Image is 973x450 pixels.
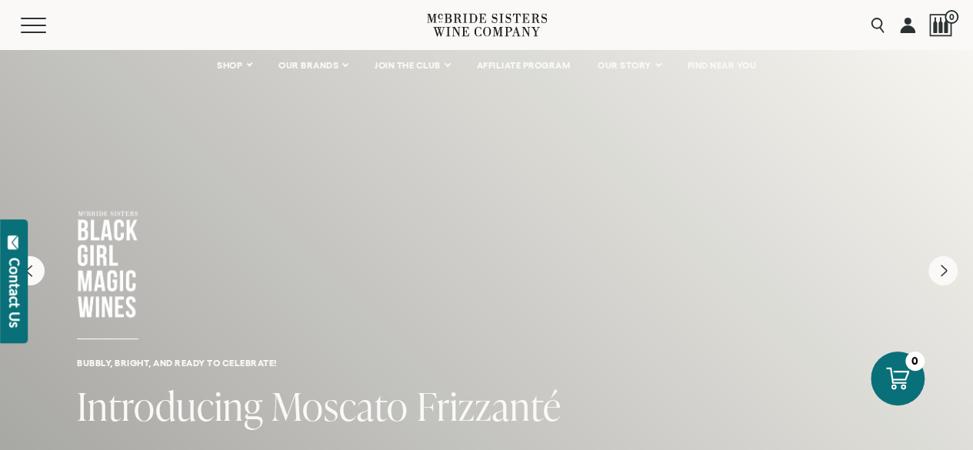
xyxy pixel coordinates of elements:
a: AFFILIATE PROGRAM [467,50,581,81]
button: Mobile Menu Trigger [21,18,76,33]
span: Moscato [272,379,408,432]
a: FIND NEAR YOU [678,50,767,81]
span: SHOP [217,60,243,71]
a: OUR BRANDS [268,50,357,81]
span: OUR BRANDS [278,60,338,71]
button: Next [928,256,958,285]
span: FIND NEAR YOU [688,60,757,71]
span: 0 [945,10,958,24]
span: Frizzanté [417,379,561,432]
div: Contact Us [7,258,22,328]
a: SHOP [207,50,261,81]
a: JOIN THE CLUB [365,50,459,81]
button: Previous [15,256,45,285]
span: OUR STORY [598,60,651,71]
span: JOIN THE CLUB [375,60,441,71]
span: AFFILIATE PROGRAM [477,60,571,71]
span: Introducing [77,379,263,432]
h6: Bubbly, bright, and ready to celebrate! [77,358,896,368]
div: 0 [905,352,925,371]
a: OUR STORY [588,50,670,81]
